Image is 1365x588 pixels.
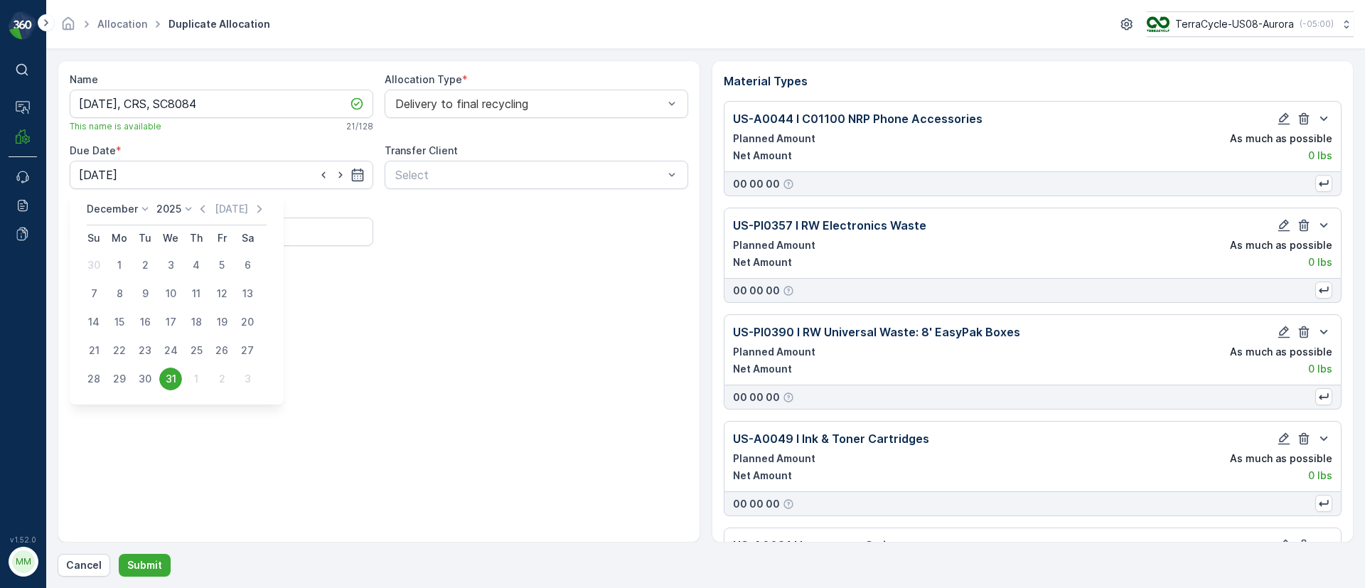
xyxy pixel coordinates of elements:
div: 18 [185,311,208,333]
a: Homepage [60,21,76,33]
div: 13 [236,282,259,305]
label: Allocation Type [385,73,462,85]
div: 3 [159,254,182,277]
span: This name is available [70,121,161,132]
div: 1 [108,254,131,277]
p: 0 lbs [1308,255,1332,269]
p: Planned Amount [733,451,815,466]
div: Help Tooltip Icon [783,285,794,296]
p: US-PI0390 I RW Universal Waste: 8' EasyPak Boxes [733,324,1020,341]
p: December [87,202,138,216]
div: Help Tooltip Icon [783,392,794,403]
input: dd/mm/yyyy [70,161,373,189]
p: 00 00 00 [733,497,780,511]
div: 10 [159,282,182,305]
p: As much as possible [1230,345,1332,359]
p: [DATE] [215,202,248,216]
th: Friday [209,225,235,251]
div: 4 [185,254,208,277]
div: 25 [185,339,208,362]
p: 0 lbs [1308,469,1332,483]
div: 2 [210,368,233,390]
p: 2025 [156,202,181,216]
p: 00 00 00 [733,177,780,191]
div: 6 [236,254,259,277]
div: 1 [185,368,208,390]
label: Transfer Client [385,144,458,156]
span: v 1.52.0 [9,535,37,544]
div: 27 [236,339,259,362]
div: 28 [82,368,105,390]
button: Submit [119,554,171,577]
div: 21 [82,339,105,362]
p: 0 lbs [1308,149,1332,163]
p: Net Amount [733,255,792,269]
div: 24 [159,339,182,362]
p: As much as possible [1230,238,1332,252]
button: TerraCycle-US08-Aurora(-05:00) [1147,11,1354,37]
div: 9 [134,282,156,305]
label: Name [70,73,98,85]
p: As much as possible [1230,132,1332,146]
p: US-A0049 I Ink & Toner Cartridges [733,430,929,447]
div: 29 [108,368,131,390]
div: 14 [82,311,105,333]
div: 16 [134,311,156,333]
th: Monday [107,225,132,251]
div: 7 [82,282,105,305]
p: Submit [127,558,162,572]
th: Saturday [235,225,260,251]
div: 12 [210,282,233,305]
p: Net Amount [733,149,792,163]
div: 17 [159,311,182,333]
th: Thursday [183,225,209,251]
p: Planned Amount [733,345,815,359]
div: 8 [108,282,131,305]
p: 00 00 00 [733,284,780,298]
label: Due Date [70,144,116,156]
div: Help Tooltip Icon [783,178,794,190]
span: Duplicate Allocation [166,17,273,31]
img: image_ci7OI47.png [1147,16,1169,32]
p: US-A0044 I C01100 NRP Phone Accessories [733,110,983,127]
div: 30 [134,368,156,390]
div: 26 [210,339,233,362]
div: Help Tooltip Icon [783,498,794,510]
p: Planned Amount [733,132,815,146]
div: 2 [134,254,156,277]
p: Net Amount [733,469,792,483]
th: Sunday [81,225,107,251]
p: As much as possible [1230,451,1332,466]
p: Cancel [66,558,102,572]
div: 15 [108,311,131,333]
button: MM [9,547,37,577]
div: 11 [185,282,208,305]
p: Planned Amount [733,238,815,252]
p: TerraCycle-US08-Aurora [1175,17,1294,31]
th: Tuesday [132,225,158,251]
div: 19 [210,311,233,333]
p: Select [395,166,663,183]
div: 22 [108,339,131,362]
div: 31 [159,368,182,390]
p: 00 00 00 [733,390,780,405]
p: US-A0081 I Instrument Strings [733,537,906,554]
div: 30 [82,254,105,277]
p: 0 lbs [1308,362,1332,376]
p: 21 / 128 [346,121,373,132]
button: Cancel [58,554,110,577]
div: 3 [236,368,259,390]
div: MM [12,550,35,573]
p: US-PI0357 I RW Electronics Waste [733,217,926,234]
div: 5 [210,254,233,277]
p: Net Amount [733,362,792,376]
img: logo [9,11,37,40]
th: Wednesday [158,225,183,251]
a: Allocation [97,18,147,30]
p: ( -05:00 ) [1300,18,1334,30]
div: 23 [134,339,156,362]
p: Material Types [724,73,1342,90]
div: 20 [236,311,259,333]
